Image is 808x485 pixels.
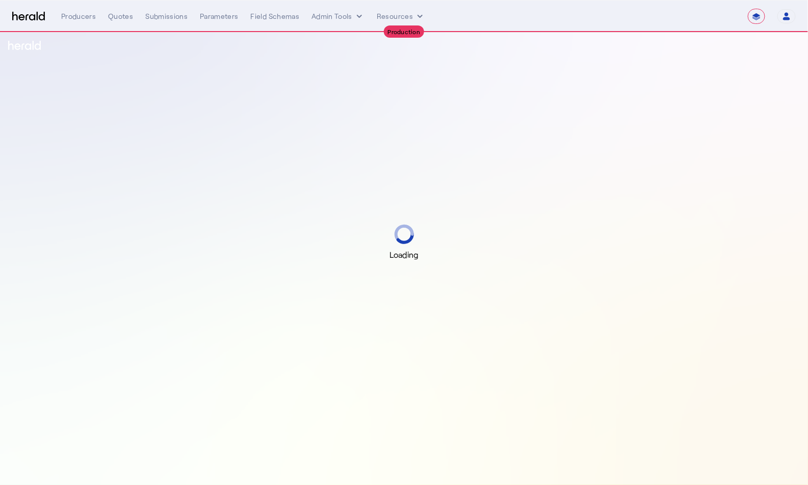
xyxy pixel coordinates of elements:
div: Production [384,25,425,38]
div: Submissions [145,11,188,21]
div: Quotes [108,11,133,21]
div: Producers [61,11,96,21]
div: Parameters [200,11,239,21]
button: Resources dropdown menu [377,11,425,21]
button: internal dropdown menu [311,11,364,21]
img: Herald Logo [12,12,45,21]
div: Field Schemas [251,11,300,21]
